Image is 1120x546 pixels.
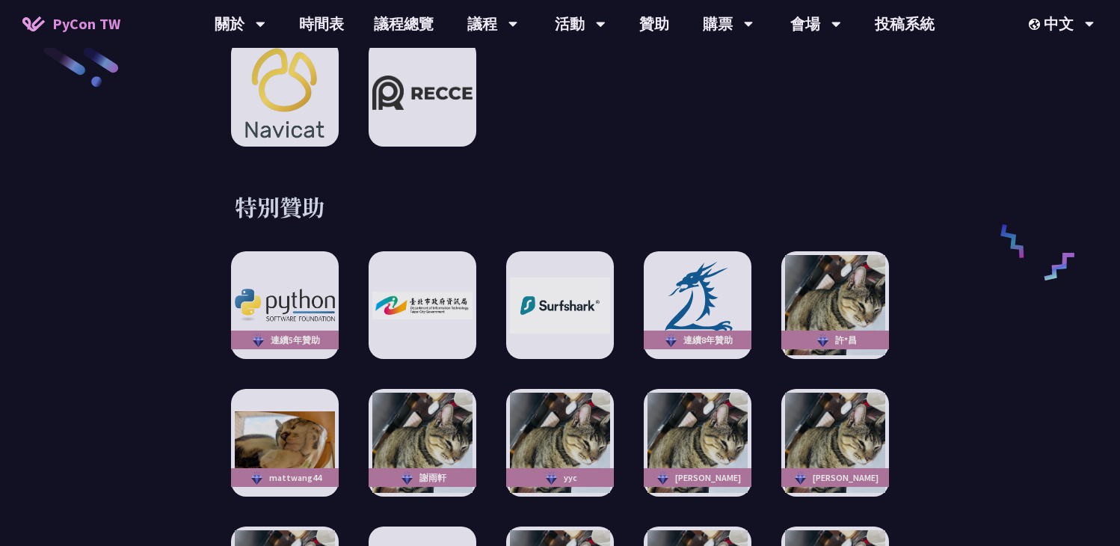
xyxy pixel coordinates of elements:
div: [PERSON_NAME] [644,468,751,487]
img: sponsor-logo-diamond [248,469,265,487]
img: sponsor-logo-diamond [399,469,416,487]
img: Surfshark [510,277,610,334]
img: sponsor-logo-diamond [654,469,671,487]
div: mattwang44 [231,468,339,487]
img: mattwang44 [235,411,335,475]
a: PyCon TW [7,5,135,43]
div: 連續5年贊助 [231,331,339,349]
img: sponsor-logo-diamond [792,469,809,487]
img: Home icon of PyCon TW 2025 [22,16,45,31]
span: PyCon TW [52,13,120,35]
img: sponsor-logo-diamond [662,331,680,349]
img: Department of Information Technology, Taipei City Government [372,292,473,319]
div: yyc [506,468,614,487]
div: 謝雨軒 [369,468,476,487]
img: 天瓏資訊圖書 [647,259,748,352]
img: sponsor-logo-diamond [543,469,560,487]
img: Recce | join us [372,76,473,110]
img: Python Software Foundation [235,289,335,322]
img: sponsor-logo-diamond [814,331,831,349]
div: 連續8年贊助 [644,331,751,349]
div: [PERSON_NAME] [781,468,889,487]
img: sponsor-logo-diamond [250,331,267,349]
img: Ian [647,393,748,493]
h3: 特別贊助 [235,191,885,221]
img: Navicat [235,40,335,147]
img: 謝雨軒 [372,393,473,493]
img: yyc [510,393,610,493]
img: Richard Penman [785,393,885,493]
img: Locale Icon [1029,19,1044,30]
